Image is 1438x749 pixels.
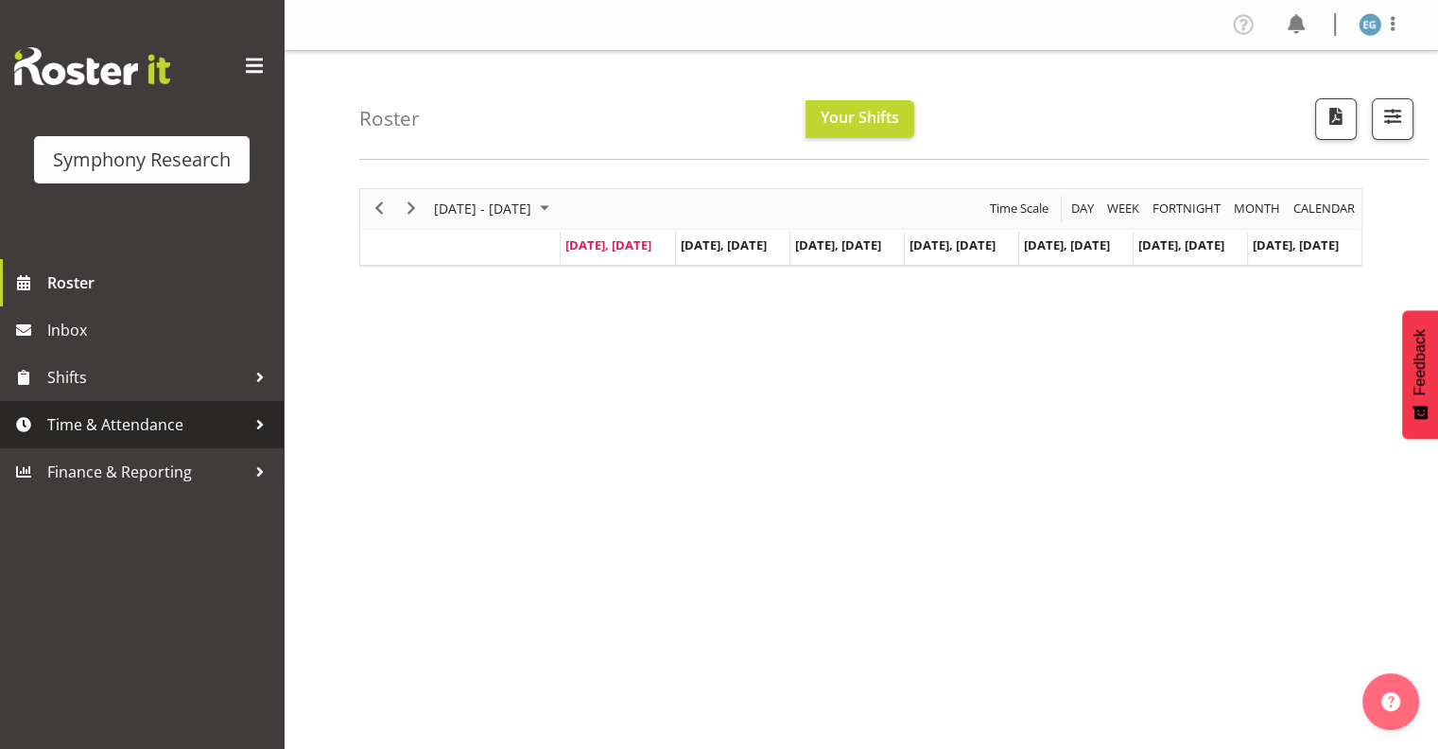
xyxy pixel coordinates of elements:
button: Download a PDF of the roster according to the set date range. [1315,98,1357,140]
button: Timeline Day [1068,197,1098,220]
button: Timeline Month [1231,197,1284,220]
span: [DATE], [DATE] [681,236,767,253]
span: [DATE], [DATE] [1024,236,1110,253]
div: previous period [363,189,395,229]
span: [DATE], [DATE] [1253,236,1339,253]
span: [DATE], [DATE] [910,236,996,253]
span: Week [1105,197,1141,220]
span: Shifts [47,363,246,392]
button: Fortnight [1150,197,1224,220]
div: Timeline Week of September 29, 2025 [359,188,1362,267]
button: Filter Shifts [1372,98,1413,140]
span: calendar [1291,197,1357,220]
div: Symphony Research [53,146,231,174]
span: Day [1069,197,1096,220]
span: Your Shifts [821,107,899,128]
button: Month [1291,197,1359,220]
span: Finance & Reporting [47,458,246,486]
div: Sep 29 - Oct 05, 2025 [427,189,561,229]
button: Previous [367,197,392,220]
button: Your Shifts [806,100,914,138]
button: Timeline Week [1104,197,1143,220]
span: [DATE], [DATE] [565,236,651,253]
span: [DATE], [DATE] [1138,236,1224,253]
span: Month [1232,197,1282,220]
button: Time Scale [987,197,1052,220]
div: next period [395,189,427,229]
button: September 2025 [431,197,558,220]
span: Feedback [1412,329,1429,395]
button: Feedback - Show survey [1402,310,1438,439]
span: Inbox [47,316,274,344]
span: Fortnight [1151,197,1222,220]
button: Next [399,197,424,220]
img: Rosterit website logo [14,47,170,85]
span: Time & Attendance [47,410,246,439]
span: [DATE], [DATE] [795,236,881,253]
span: [DATE] - [DATE] [432,197,533,220]
img: help-xxl-2.png [1381,692,1400,711]
img: evelyn-gray1866.jpg [1359,13,1381,36]
span: Roster [47,269,274,297]
span: Time Scale [988,197,1050,220]
h4: Roster [359,108,420,130]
